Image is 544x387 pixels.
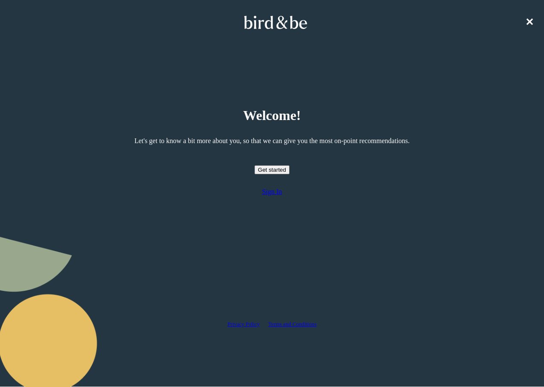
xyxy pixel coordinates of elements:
[262,188,282,195] span: Sign In
[254,152,290,188] a: Get started
[268,321,316,328] a: Terms and Conditions
[525,17,534,28] span: ✕
[134,137,410,145] p: Let's get to know a bit more about you, so that we can give you the most on-point recommendations.
[262,188,282,196] a: Sign In
[525,16,534,28] a: ✕
[243,108,301,123] h2: Welcome !
[228,321,260,328] a: Privacy Policy
[254,165,290,174] button: Get started
[501,347,535,378] iframe: Gorgias live chat messenger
